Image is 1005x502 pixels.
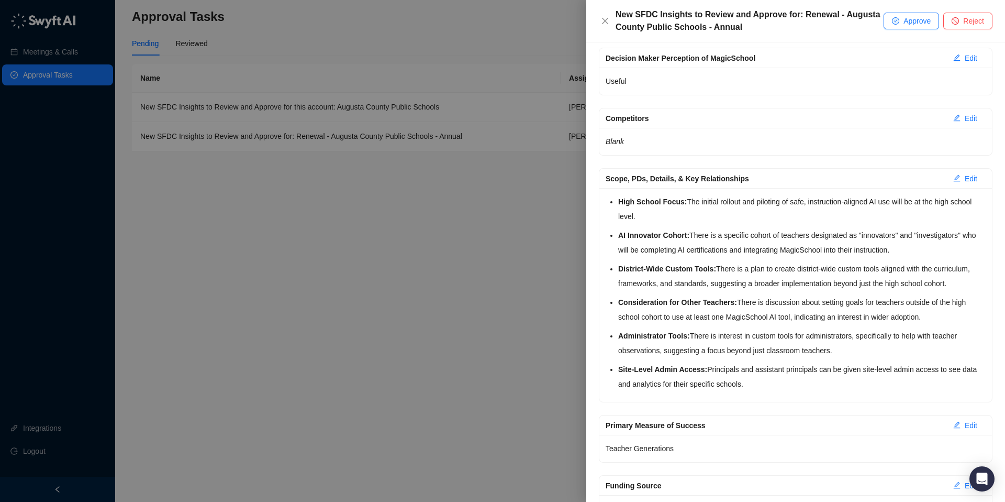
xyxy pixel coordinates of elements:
[945,417,986,434] button: Edit
[892,17,899,25] span: check-circle
[606,441,986,456] p: Teacher Generations
[945,170,986,187] button: Edit
[606,480,945,492] div: Funding Source
[884,13,939,29] button: Approve
[618,261,986,291] li: There is a plan to create district-wide custom tools aligned with the curriculum, frameworks, and...
[945,110,986,127] button: Edit
[618,298,737,307] strong: Consideration for Other Teachers:
[601,17,609,25] span: close
[606,52,945,64] div: Decision Maker Perception of MagicSchool
[953,174,961,182] span: edit
[965,113,977,124] span: Edit
[606,74,986,89] p: Useful
[618,295,986,324] li: There is discussion about setting goals for teachers outside of the high school cohort to use at ...
[618,362,986,391] li: Principals and assistant principals can be given site-level admin access to see data and analytic...
[969,466,995,492] div: Open Intercom Messenger
[618,265,716,273] strong: District-Wide Custom Tools:
[616,8,884,34] div: New SFDC Insights to Review and Approve for: Renewal - Augusta County Public Schools - Annual
[618,198,687,206] strong: High School Focus:
[618,194,986,224] li: The initial rollout and piloting of safe, instruction-aligned AI use will be at the high school l...
[599,15,611,27] button: Close
[945,477,986,494] button: Edit
[943,13,992,29] button: Reject
[606,137,624,146] em: Blank
[618,231,689,239] strong: AI Innovator Cohort:
[606,173,945,184] div: Scope, PDs, Details, & Key Relationships
[618,332,690,340] strong: Administrator Tools:
[618,329,986,358] li: There is interest in custom tools for administrators, specifically to help with teacher observati...
[953,114,961,122] span: edit
[965,420,977,431] span: Edit
[945,50,986,67] button: Edit
[965,52,977,64] span: Edit
[606,420,945,431] div: Primary Measure of Success
[965,173,977,184] span: Edit
[606,113,945,124] div: Competitors
[965,480,977,492] span: Edit
[618,228,986,257] li: There is a specific cohort of teachers designated as "innovators" and "investigators" who will be...
[952,17,959,25] span: stop
[953,482,961,489] span: edit
[618,365,707,374] strong: Site-Level Admin Access:
[953,421,961,429] span: edit
[963,15,984,27] span: Reject
[903,15,931,27] span: Approve
[953,54,961,61] span: edit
